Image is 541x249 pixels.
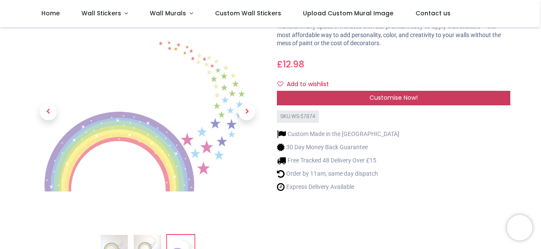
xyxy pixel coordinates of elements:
a: Previous [31,33,66,190]
span: Home [41,9,60,17]
span: 12.98 [283,58,304,70]
span: Contact us [416,9,451,17]
span: £ [277,58,304,70]
span: Upload Custom Mural Image [303,9,393,17]
iframe: Brevo live chat [507,215,532,240]
span: Next [238,103,255,120]
p: Transform any space in minutes with our premium easy-to-apply wall stickers — the most affordable... [277,23,510,48]
i: Add to wishlist [277,81,283,87]
li: Express Delivery Available [277,182,399,191]
li: Custom Made in the [GEOGRAPHIC_DATA] [277,130,399,139]
button: Add to wishlistAdd to wishlist [277,77,336,92]
span: Wall Stickers [81,9,121,17]
span: Custom Wall Stickers [215,9,281,17]
li: Free Tracked 48 Delivery Over £15 [277,156,399,165]
li: Order by 11am, same day dispatch [277,169,399,178]
div: SKU: WS-57874 [277,110,319,123]
span: Previous [40,103,57,120]
a: Next [229,33,264,190]
span: Wall Murals [150,9,186,17]
li: 30 Day Money Back Guarantee [277,143,399,152]
span: Customise Now! [369,93,418,102]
